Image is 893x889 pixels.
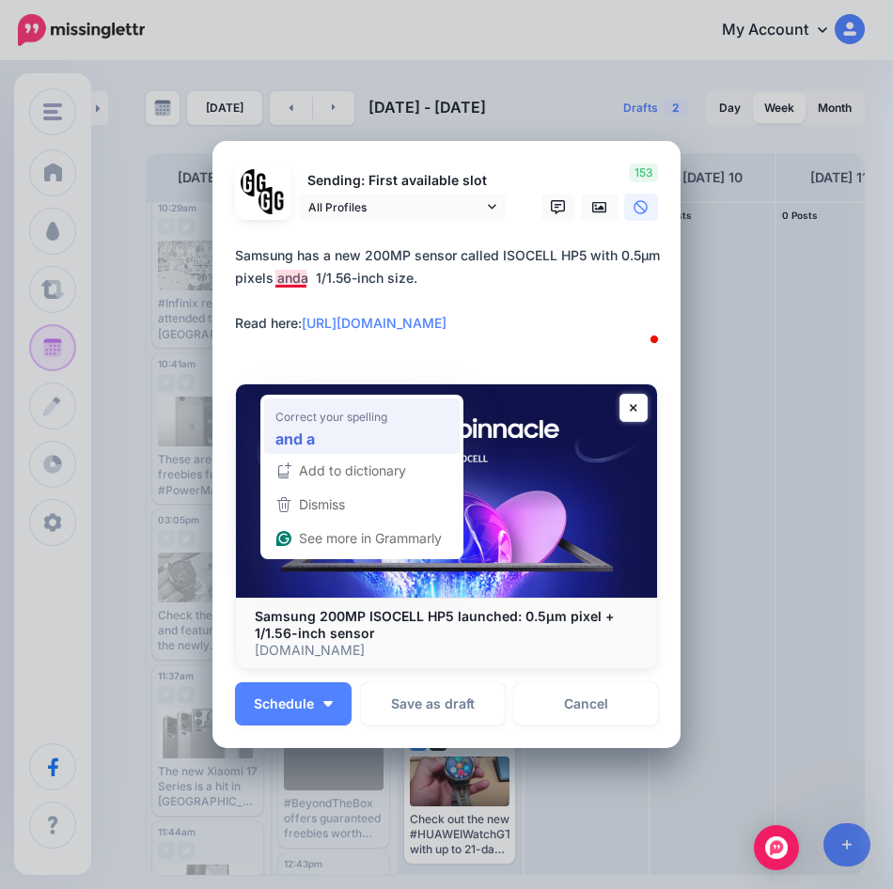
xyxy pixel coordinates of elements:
[308,197,483,217] span: All Profiles
[255,642,638,659] p: [DOMAIN_NAME]
[629,164,658,182] span: 153
[235,244,667,357] textarea: To enrich screen reader interactions, please activate Accessibility in Grammarly extension settings
[361,682,505,725] button: Save as draft
[299,170,506,192] p: Sending: First available slot
[754,825,799,870] div: Open Intercom Messenger
[235,244,667,335] div: Samsung has a new 200MP sensor called ISOCELL HP5 with 0.5µm pixels anda 1/1.56-inch size. Read h...
[241,169,268,196] img: 353459792_649996473822713_4483302954317148903_n-bsa138318.png
[514,682,658,725] a: Cancel
[254,697,314,710] span: Schedule
[258,187,286,214] img: JT5sWCfR-79925.png
[235,682,352,725] button: Schedule
[236,384,657,598] img: Samsung 200MP ISOCELL HP5 launched: 0.5µm pixel + 1/1.56-inch sensor
[323,701,333,707] img: arrow-down-white.png
[299,194,506,221] a: All Profiles
[255,608,614,641] b: Samsung 200MP ISOCELL HP5 launched: 0.5µm pixel + 1/1.56-inch sensor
